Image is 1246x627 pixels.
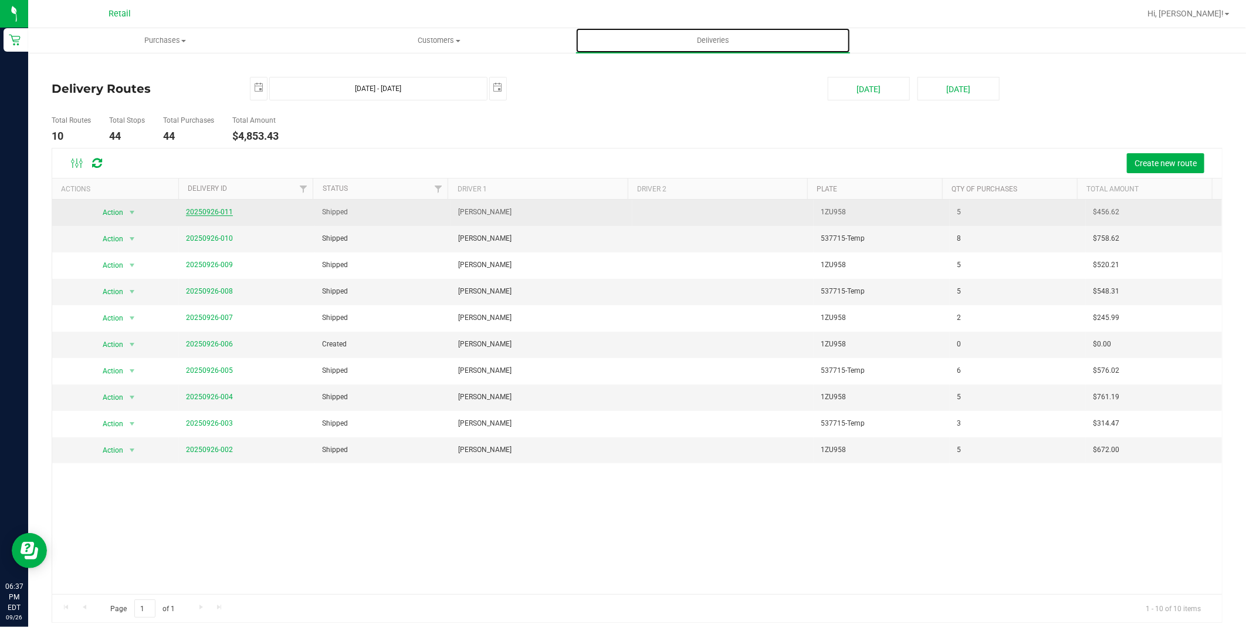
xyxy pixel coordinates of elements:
[5,581,23,613] p: 06:37 PM EDT
[1147,9,1224,18] span: Hi, [PERSON_NAME]!
[821,207,846,218] span: 1ZU958
[124,389,139,406] span: select
[322,339,347,350] span: Created
[186,234,233,242] a: 20250926-010
[821,339,846,350] span: 1ZU958
[917,77,1000,100] button: [DATE]
[821,392,846,403] span: 1ZU958
[52,77,232,100] h4: Delivery Routes
[957,392,961,403] span: 5
[92,231,124,247] span: Action
[821,418,865,429] span: 537715-Temp
[293,178,313,198] a: Filter
[28,28,302,53] a: Purchases
[232,130,279,142] h4: $4,853.43
[458,444,512,456] span: [PERSON_NAME]
[322,312,348,323] span: Shipped
[957,312,961,323] span: 2
[92,416,124,432] span: Action
[1093,286,1119,297] span: $548.31
[817,185,838,193] a: Plate
[322,418,348,429] span: Shipped
[302,28,576,53] a: Customers
[52,117,91,124] h5: Total Routes
[322,207,348,218] span: Shipped
[186,419,233,427] a: 20250926-003
[188,184,227,193] a: Delivery ID
[628,178,808,199] th: Driver 2
[92,310,124,326] span: Action
[5,613,23,622] p: 09/26
[61,185,174,193] div: Actions
[186,208,233,216] a: 20250926-011
[163,117,214,124] h5: Total Purchases
[124,336,139,353] span: select
[124,257,139,274] span: select
[490,77,506,98] span: select
[322,444,348,456] span: Shipped
[1093,444,1119,456] span: $672.00
[821,259,846,271] span: 1ZU958
[1135,159,1197,168] span: Create new route
[322,392,348,403] span: Shipped
[92,284,124,300] span: Action
[92,336,124,353] span: Action
[458,259,512,271] span: [PERSON_NAME]
[957,207,961,218] span: 5
[458,312,512,323] span: [PERSON_NAME]
[1093,418,1119,429] span: $314.47
[821,233,865,244] span: 537715-Temp
[109,117,145,124] h5: Total Stops
[109,9,131,19] span: Retail
[957,365,961,376] span: 6
[124,416,139,432] span: select
[303,35,575,46] span: Customers
[428,178,448,198] a: Filter
[957,286,961,297] span: 5
[322,233,348,244] span: Shipped
[100,599,185,618] span: Page of 1
[1093,392,1119,403] span: $761.19
[458,365,512,376] span: [PERSON_NAME]
[576,28,850,53] a: Deliveries
[186,261,233,269] a: 20250926-009
[957,233,961,244] span: 8
[232,117,279,124] h5: Total Amount
[92,442,124,459] span: Action
[458,286,512,297] span: [PERSON_NAME]
[163,130,214,142] h4: 44
[92,204,124,221] span: Action
[1093,312,1119,323] span: $245.99
[92,257,124,274] span: Action
[29,35,302,46] span: Purchases
[92,389,124,406] span: Action
[92,363,124,379] span: Action
[186,287,233,295] a: 20250926-008
[957,418,961,429] span: 3
[186,313,233,322] a: 20250926-007
[1136,599,1210,617] span: 1 - 10 of 10 items
[821,286,865,297] span: 537715-Temp
[458,392,512,403] span: [PERSON_NAME]
[186,340,233,348] a: 20250926-006
[12,533,47,568] iframe: Resource center
[1093,339,1111,350] span: $0.00
[1093,207,1119,218] span: $456.62
[1093,233,1119,244] span: $758.62
[821,312,846,323] span: 1ZU958
[186,366,233,375] a: 20250926-005
[821,365,865,376] span: 537715-Temp
[458,207,512,218] span: [PERSON_NAME]
[828,77,910,100] button: [DATE]
[957,444,961,456] span: 5
[124,231,139,247] span: select
[448,178,628,199] th: Driver 1
[124,363,139,379] span: select
[1127,153,1204,173] button: Create new route
[458,233,512,244] span: [PERSON_NAME]
[186,393,233,401] a: 20250926-004
[952,185,1018,193] a: Qty of Purchases
[52,130,91,142] h4: 10
[134,599,155,618] input: 1
[458,339,512,350] span: [PERSON_NAME]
